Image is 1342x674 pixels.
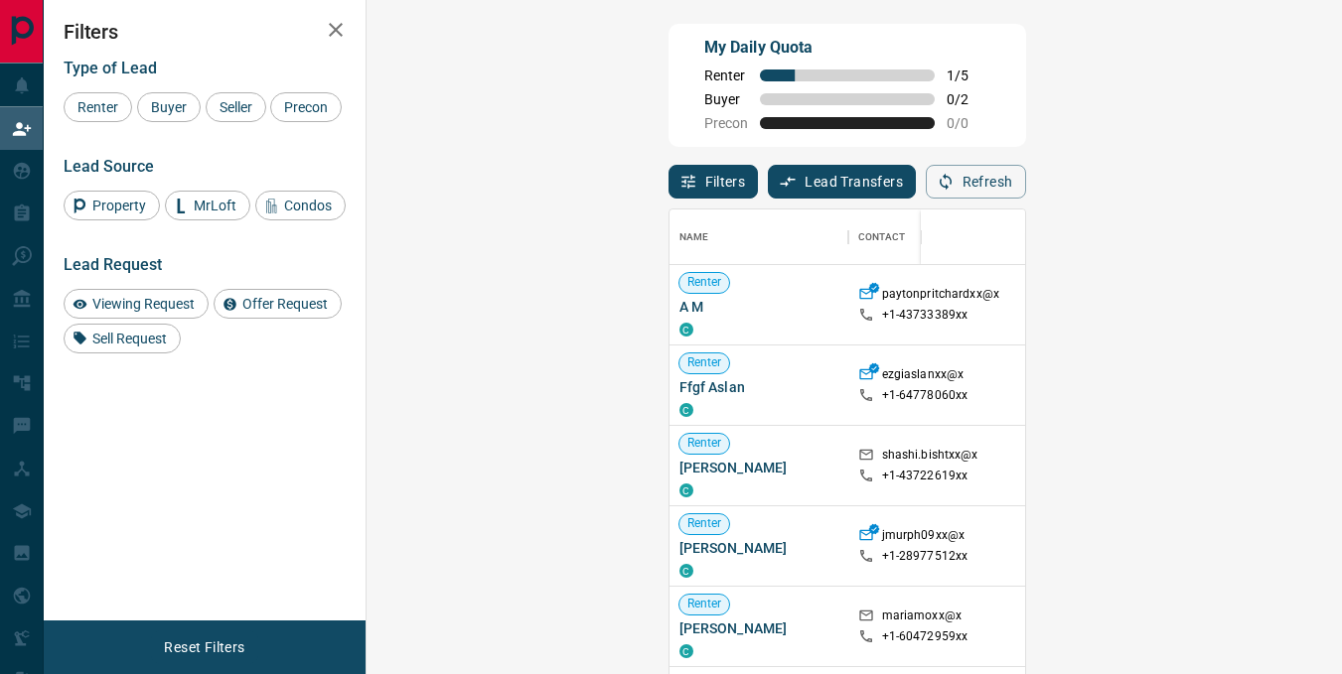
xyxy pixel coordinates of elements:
[679,458,838,477] span: [PERSON_NAME]
[235,296,335,312] span: Offer Request
[679,209,709,265] div: Name
[947,115,990,131] span: 0 / 0
[64,92,132,122] div: Renter
[882,447,978,468] p: shashi.bishtxx@x
[679,297,838,317] span: A M
[64,324,181,353] div: Sell Request
[64,157,154,176] span: Lead Source
[882,607,962,628] p: mariamoxx@x
[679,377,838,397] span: Ffgf Aslan
[679,435,730,452] span: Renter
[679,323,693,337] div: condos.ca
[882,286,999,307] p: paytonpritchardxx@x
[255,191,346,220] div: Condos
[882,387,969,404] p: +1- 64778060xx
[679,538,838,558] span: [PERSON_NAME]
[206,92,266,122] div: Seller
[64,191,160,220] div: Property
[670,209,848,265] div: Name
[137,92,201,122] div: Buyer
[882,527,966,548] p: jmurph09xx@x
[882,307,969,324] p: +1- 43733389xx
[213,99,259,115] span: Seller
[704,91,748,107] span: Buyer
[704,67,748,83] span: Renter
[882,468,969,484] p: +1- 43722619xx
[679,483,693,497] div: condos.ca
[679,274,730,291] span: Renter
[679,564,693,578] div: condos.ca
[882,548,969,565] p: +1- 28977512xx
[947,91,990,107] span: 0 / 2
[71,99,125,115] span: Renter
[947,67,990,83] span: 1 / 5
[64,59,157,77] span: Type of Lead
[85,331,174,346] span: Sell Request
[187,198,243,213] span: MrLoft
[277,99,335,115] span: Precon
[679,354,730,371] span: Renter
[144,99,194,115] span: Buyer
[679,403,693,417] div: condos.ca
[270,92,342,122] div: Precon
[768,165,916,199] button: Lead Transfers
[151,630,257,664] button: Reset Filters
[679,515,730,532] span: Renter
[165,191,250,220] div: MrLoft
[64,255,162,274] span: Lead Request
[704,36,990,60] p: My Daily Quota
[85,296,202,312] span: Viewing Request
[64,289,209,319] div: Viewing Request
[704,115,748,131] span: Precon
[277,198,339,213] span: Condos
[882,628,969,645] p: +1- 60472959xx
[858,209,906,265] div: Contact
[64,20,346,44] h2: Filters
[85,198,153,213] span: Property
[214,289,342,319] div: Offer Request
[882,366,965,387] p: ezgiaslanxx@x
[679,618,838,638] span: [PERSON_NAME]
[679,644,693,658] div: condos.ca
[926,165,1026,199] button: Refresh
[679,596,730,612] span: Renter
[669,165,759,199] button: Filters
